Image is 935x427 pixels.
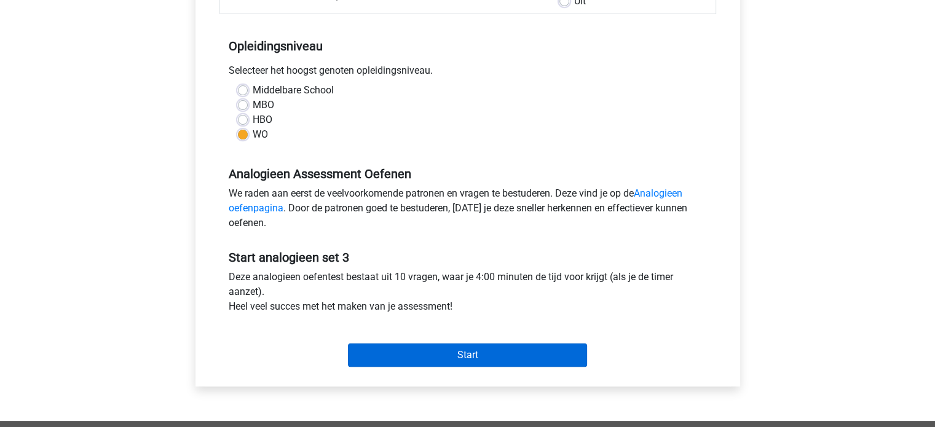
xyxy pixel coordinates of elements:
[219,270,716,319] div: Deze analogieen oefentest bestaat uit 10 vragen, waar je 4:00 minuten de tijd voor krijgt (als je...
[253,112,272,127] label: HBO
[229,250,707,265] h5: Start analogieen set 3
[229,34,707,58] h5: Opleidingsniveau
[229,166,707,181] h5: Analogieen Assessment Oefenen
[219,186,716,235] div: We raden aan eerst de veelvoorkomende patronen en vragen te bestuderen. Deze vind je op de . Door...
[219,63,716,83] div: Selecteer het hoogst genoten opleidingsniveau.
[253,83,334,98] label: Middelbare School
[253,98,274,112] label: MBO
[253,127,268,142] label: WO
[348,343,587,367] input: Start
